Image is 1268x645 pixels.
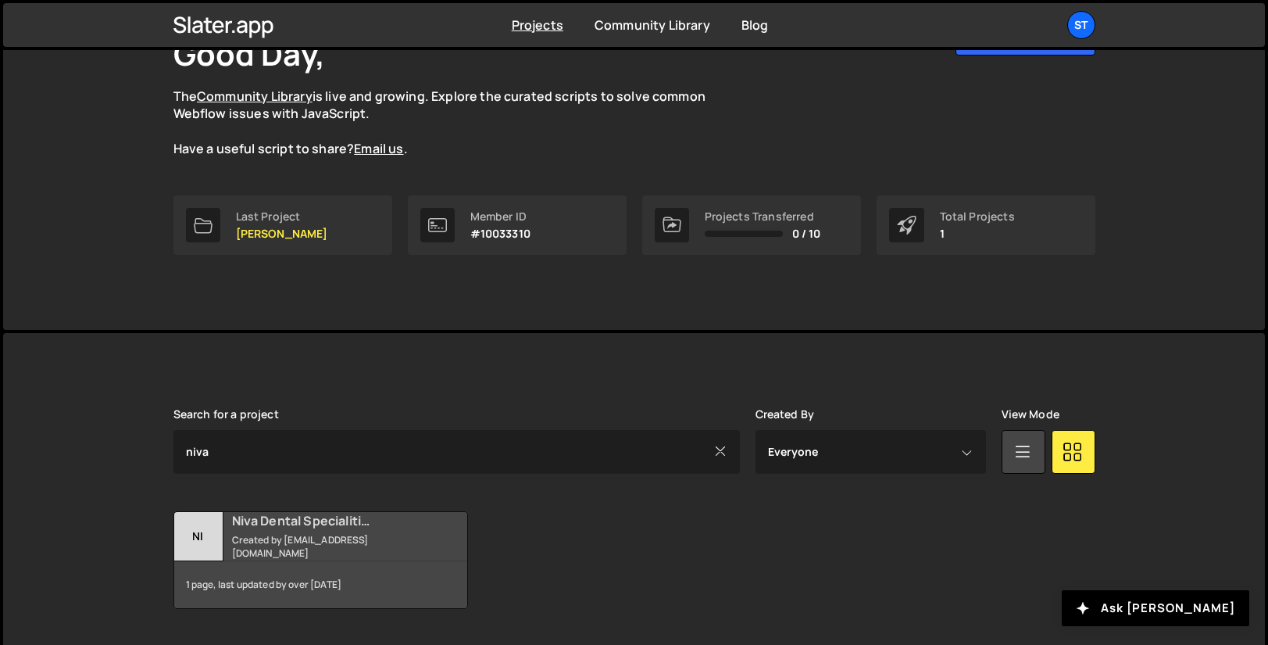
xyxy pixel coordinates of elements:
a: Ni Niva Dental Specialities Created by [EMAIL_ADDRESS][DOMAIN_NAME] 1 page, last updated by over ... [173,511,468,609]
div: 1 page, last updated by over [DATE] [174,561,467,608]
a: Projects [512,16,563,34]
div: Member ID [470,210,530,223]
label: Created By [755,408,815,421]
p: [PERSON_NAME] [236,228,328,240]
a: Blog [741,16,769,34]
div: Total Projects [940,210,1015,223]
div: Ni [174,512,223,561]
div: Projects Transferred [705,210,821,223]
p: The is live and growing. Explore the curated scripts to solve common Webflow issues with JavaScri... [173,88,736,158]
a: Email us [354,140,403,157]
label: Search for a project [173,408,279,421]
button: Ask [PERSON_NAME] [1062,590,1249,626]
a: Last Project [PERSON_NAME] [173,195,392,255]
h2: Niva Dental Specialities [232,512,420,529]
input: Type your project... [173,430,740,474]
a: St [1067,11,1095,39]
h1: Good Day, [173,32,325,75]
div: Last Project [236,210,328,223]
label: View Mode [1002,408,1059,421]
p: 1 [940,228,1015,240]
a: Community Library [595,16,710,34]
p: #10033310 [470,228,530,240]
small: Created by [EMAIL_ADDRESS][DOMAIN_NAME] [232,533,420,560]
span: 0 / 10 [792,228,821,240]
a: Community Library [197,88,313,105]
